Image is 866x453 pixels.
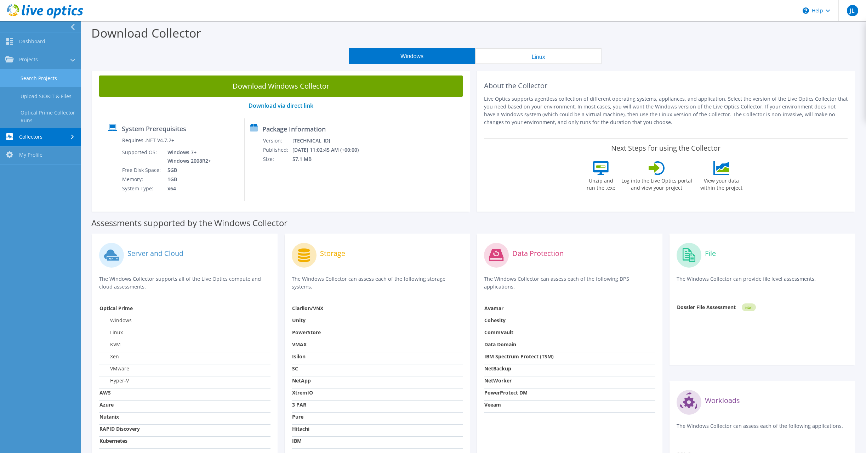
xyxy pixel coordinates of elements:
label: Data Protection [512,250,564,257]
label: Xen [99,353,119,360]
strong: CommVault [484,329,513,336]
label: Windows [99,317,132,324]
label: KVM [99,341,121,348]
label: Linux [99,329,123,336]
label: View your data within the project [696,175,747,191]
strong: SC [292,365,298,372]
td: Memory: [122,175,162,184]
strong: Hitachi [292,425,309,432]
label: Storage [320,250,345,257]
strong: Cohesity [484,317,506,324]
td: x64 [162,184,212,193]
td: Size: [263,155,292,164]
strong: Avamar [484,305,503,312]
label: Hyper-V [99,377,129,384]
td: Free Disk Space: [122,166,162,175]
strong: Isilon [292,353,306,360]
svg: \n [803,7,809,14]
p: Live Optics supports agentless collection of different operating systems, appliances, and applica... [484,95,848,126]
td: Windows 7+ Windows 2008R2+ [162,148,212,166]
strong: IBM [292,437,302,444]
strong: Kubernetes [99,437,127,444]
strong: NetWorker [484,377,512,384]
td: [TECHNICAL_ID] [292,136,368,145]
strong: NetBackup [484,365,511,372]
label: Requires .NET V4.7.2+ [122,137,174,144]
label: System Prerequisites [122,125,186,132]
strong: Azure [99,401,114,408]
strong: Data Domain [484,341,516,348]
tspan: NEW! [745,306,752,309]
strong: AWS [99,389,111,396]
label: Assessments supported by the Windows Collector [91,219,287,226]
strong: VMAX [292,341,307,348]
strong: PowerStore [292,329,321,336]
strong: Optical Prime [99,305,133,312]
span: JL [847,5,858,16]
label: Log into the Live Optics portal and view your project [621,175,693,191]
td: Version: [263,136,292,145]
strong: XtremIO [292,389,313,396]
strong: IBM Spectrum Protect (TSM) [484,353,554,360]
label: Download Collector [91,25,201,41]
a: Download via direct link [249,102,313,110]
td: 1GB [162,175,212,184]
h2: About the Collector [484,82,848,90]
label: Workloads [705,397,740,404]
td: Published: [263,145,292,155]
p: The Windows Collector can provide file level assessments. [677,275,848,290]
strong: Clariion/VNX [292,305,323,312]
strong: Veeam [484,401,501,408]
td: Supported OS: [122,148,162,166]
p: The Windows Collector can assess each of the following DPS applications. [484,275,655,291]
strong: RAPID Discovery [99,425,140,432]
label: File [705,250,716,257]
strong: Nutanix [99,413,119,420]
td: System Type: [122,184,162,193]
p: The Windows Collector supports all of the Live Optics compute and cloud assessments. [99,275,270,291]
strong: Pure [292,413,303,420]
button: Windows [349,48,475,64]
strong: 3 PAR [292,401,306,408]
label: Next Steps for using the Collector [611,144,720,152]
a: Download Windows Collector [99,75,463,97]
strong: Unity [292,317,306,324]
strong: Dossier File Assessment [677,304,736,311]
td: [DATE] 11:02:45 AM (+00:00) [292,145,368,155]
label: Unzip and run the .exe [585,175,617,191]
strong: PowerProtect DM [484,389,528,396]
strong: NetApp [292,377,311,384]
td: 57.1 MB [292,155,368,164]
label: Package Information [262,125,326,133]
label: Server and Cloud [127,250,183,257]
p: The Windows Collector can assess each of the following applications. [677,422,848,437]
button: Linux [475,48,602,64]
label: VMware [99,365,129,372]
td: 5GB [162,166,212,175]
p: The Windows Collector can assess each of the following storage systems. [292,275,463,291]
